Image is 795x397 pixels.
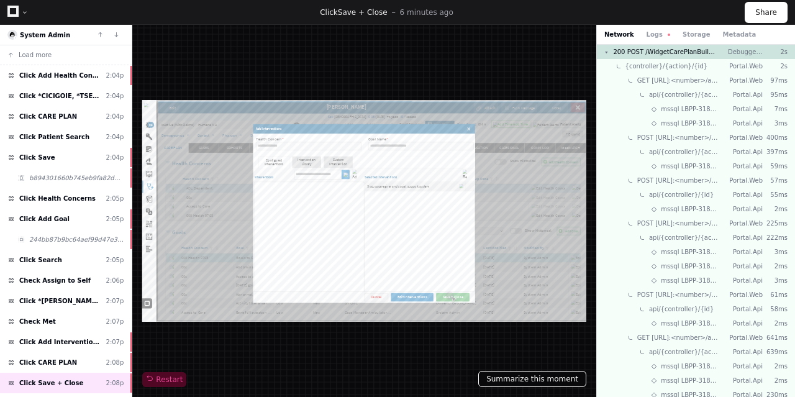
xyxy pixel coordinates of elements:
[763,219,788,228] p: 225ms
[763,319,788,328] p: 2ms
[745,2,788,23] button: Share
[728,176,763,185] p: Portal.Web
[252,168,334,178] p: Interventions
[728,90,763,99] p: Portal.Api
[763,276,788,285] p: 3ms
[9,31,17,39] img: 16.svg
[637,333,718,342] span: GET [URL]:<number>/api/PatientCareManagement/GetPatientCarePlanInterventions?
[637,176,718,185] span: POST [URL]:<number>/api/Audit
[637,133,718,142] span: POST [URL]:<number>/api/ClinicalDecision/PostClinicalDecisionsAndCarePlans
[728,55,735,75] span: ×
[661,276,718,285] span: mssql LBPP-31812LBPortalDev
[613,47,718,57] span: 200 POST /WidgetCarePlanBuilder/SaveCarePlans
[506,81,742,94] p: Goal Name
[19,358,77,367] span: Click CARE PLAN
[683,30,710,39] button: Storage
[19,214,70,224] span: Click Add Goal
[407,126,471,152] div: Custom Intervention
[19,71,101,80] span: Click Add Health Concern
[106,378,124,388] div: 2:08p
[649,190,714,199] span: api/{controller}/{id}
[255,81,491,94] p: Health Concern
[478,371,586,387] button: Summarize this moment
[338,8,388,17] span: Save + Close
[106,358,124,367] div: 2:08p
[763,90,788,99] p: 95ms
[106,112,124,121] div: 2:04p
[625,62,708,71] span: {controller}/{action}/{id}
[763,190,788,199] p: 55ms
[106,132,124,142] div: 2:04p
[504,188,644,199] span: Discuss caregiver and social support system
[728,47,763,57] p: Debugger-Web
[142,372,186,387] button: Restart
[29,173,124,183] span: b894301660b745eb9fa82d29806f3434
[763,347,788,357] p: 639ms
[19,317,56,326] span: Check Met
[106,91,124,101] div: 2:04p
[146,375,183,385] span: Restart
[728,262,763,271] p: Portal.Api
[19,91,101,101] span: Click *CICIGOIE, *TSEHAYNESs
[728,147,763,157] p: Portal.Api
[661,162,718,171] span: mssql LBPP-31812LBPortalDev
[637,219,718,228] span: POST [URL]:<number>/api/CarePlanStep/SavePatientCarePlanStep
[728,119,763,128] p: Portal.Api
[763,304,788,314] p: 58ms
[661,376,718,385] span: mssql LBPP-31812LBPortalDev
[661,104,718,114] span: mssql LBPP-31812LBPortalDev
[661,262,718,271] span: mssql LBPP-31812LBPortalDev
[19,337,101,347] span: Click Add Interventions
[649,347,718,357] span: api/{controller}/{action}/{id}
[661,319,718,328] span: mssql LBPP-31812LBPortalDev
[728,233,763,242] p: Portal.Api
[4,6,28,16] img: logo-no-text.svg
[763,233,788,242] p: 222ms
[763,362,788,371] p: 2ms
[728,62,763,71] p: Portal.Web
[637,290,718,299] span: POST [URL]:<number>/api/Audit
[106,153,124,162] div: 2:04p
[661,119,718,128] span: mssql LBPP-31812LBPortalDev
[728,333,763,342] p: Portal.Web
[661,362,718,371] span: mssql LBPP-31812LBPortalDev
[647,30,670,39] button: Logs
[728,219,763,228] p: Portal.Web
[717,155,727,178] img: Remove
[451,162,461,172] img: search-new.svg
[728,133,763,142] p: Portal.Web
[261,126,330,152] div: Configured Interventions
[29,235,124,244] span: 244bb87b9bc64aef99d47e3707e14de3
[728,319,763,328] p: Portal.Api
[763,76,788,85] p: 97ms
[336,126,401,152] div: Intervention Library
[728,347,763,357] p: Portal.Api
[728,104,763,114] p: Portal.Api
[728,162,763,171] p: Portal.Api
[604,30,634,39] button: Network
[763,333,788,342] p: 641ms
[106,317,124,326] div: 2:07p
[728,276,763,285] p: Portal.Api
[400,7,453,17] p: 6 minutes ago
[661,247,718,257] span: mssql LBPP-31812LBPortalDev
[763,147,788,157] p: 397ms
[19,255,62,265] span: Click Search
[320,8,338,17] span: Click
[471,155,480,178] img: Add
[728,204,763,214] p: Portal.Api
[20,32,70,39] a: System Admin
[19,153,55,162] span: Click Save
[728,362,763,371] p: Portal.Api
[661,204,718,214] span: mssql LBPP-31812LBPortalDev
[19,50,52,60] span: Load more
[763,376,788,385] p: 2ms
[106,255,124,265] div: 2:05p
[499,168,571,178] p: Selected Interventions
[649,90,718,99] span: api/{controller}/{action}/{id}
[19,276,91,285] span: Check Assign to Self
[763,162,788,171] p: 59ms
[649,233,718,242] span: api/{controller}/{action}/{id}
[763,247,788,257] p: 3ms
